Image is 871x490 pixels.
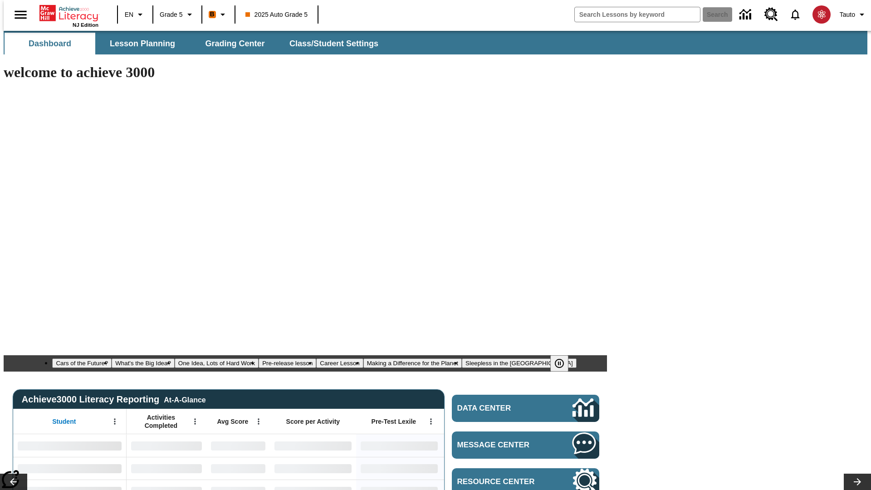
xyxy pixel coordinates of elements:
[127,457,206,480] div: No Data,
[812,5,831,24] img: avatar image
[97,33,188,54] button: Lesson Planning
[188,415,202,428] button: Open Menu
[259,358,316,368] button: Slide 4 Pre-release lesson
[52,358,112,368] button: Slide 1 Cars of the Future?
[807,3,836,26] button: Select a new avatar
[289,39,378,49] span: Class/Student Settings
[372,417,416,426] span: Pre-Test Lexile
[457,441,545,450] span: Message Center
[452,431,599,459] a: Message Center
[7,1,34,28] button: Open side menu
[160,10,183,20] span: Grade 5
[363,358,462,368] button: Slide 6 Making a Difference for the Planet
[245,10,308,20] span: 2025 Auto Grade 5
[452,395,599,422] a: Data Center
[840,10,855,20] span: Tauto
[131,413,191,430] span: Activities Completed
[759,2,783,27] a: Resource Center, Will open in new tab
[108,415,122,428] button: Open Menu
[190,33,280,54] button: Grading Center
[156,6,199,23] button: Grade: Grade 5, Select a grade
[52,417,76,426] span: Student
[217,417,248,426] span: Avg Score
[252,415,265,428] button: Open Menu
[110,39,175,49] span: Lesson Planning
[5,33,95,54] button: Dashboard
[575,7,700,22] input: search field
[836,6,871,23] button: Profile/Settings
[282,33,386,54] button: Class/Student Settings
[205,39,264,49] span: Grading Center
[4,31,867,54] div: SubNavbar
[550,355,577,372] div: Pause
[844,474,871,490] button: Lesson carousel, Next
[457,404,542,413] span: Data Center
[39,4,98,22] a: Home
[424,415,438,428] button: Open Menu
[462,358,577,368] button: Slide 7 Sleepless in the Animal Kingdom
[206,434,270,457] div: No Data,
[164,394,206,404] div: At-A-Glance
[125,10,133,20] span: EN
[4,64,607,81] h1: welcome to achieve 3000
[22,394,206,405] span: Achieve3000 Literacy Reporting
[29,39,71,49] span: Dashboard
[73,22,98,28] span: NJ Edition
[4,33,387,54] div: SubNavbar
[783,3,807,26] a: Notifications
[316,358,363,368] button: Slide 5 Career Lesson
[175,358,259,368] button: Slide 3 One Idea, Lots of Hard Work
[286,417,340,426] span: Score per Activity
[39,3,98,28] div: Home
[206,457,270,480] div: No Data,
[127,434,206,457] div: No Data,
[112,358,175,368] button: Slide 2 What's the Big Idea?
[457,477,545,486] span: Resource Center
[734,2,759,27] a: Data Center
[550,355,568,372] button: Pause
[210,9,215,20] span: B
[121,6,150,23] button: Language: EN, Select a language
[205,6,232,23] button: Boost Class color is orange. Change class color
